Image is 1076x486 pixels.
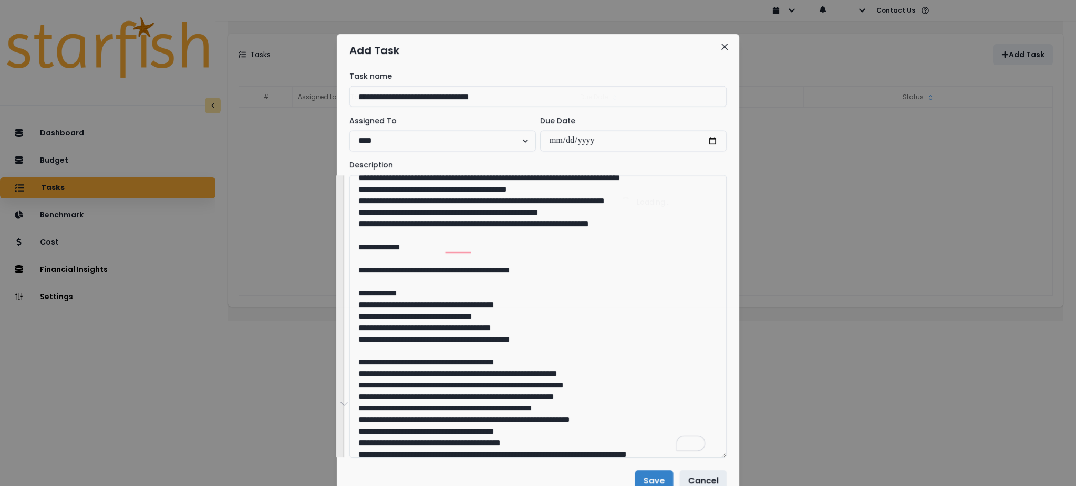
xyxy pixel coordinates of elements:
[337,34,739,67] header: Add Task
[540,115,720,126] label: Due Date
[349,160,720,171] label: Description
[349,175,727,458] textarea: To enrich screen reader interactions, please activate Accessibility in Grammarly extension settings
[716,38,733,55] button: Close
[349,71,720,82] label: Task name
[349,115,530,126] label: Assigned To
